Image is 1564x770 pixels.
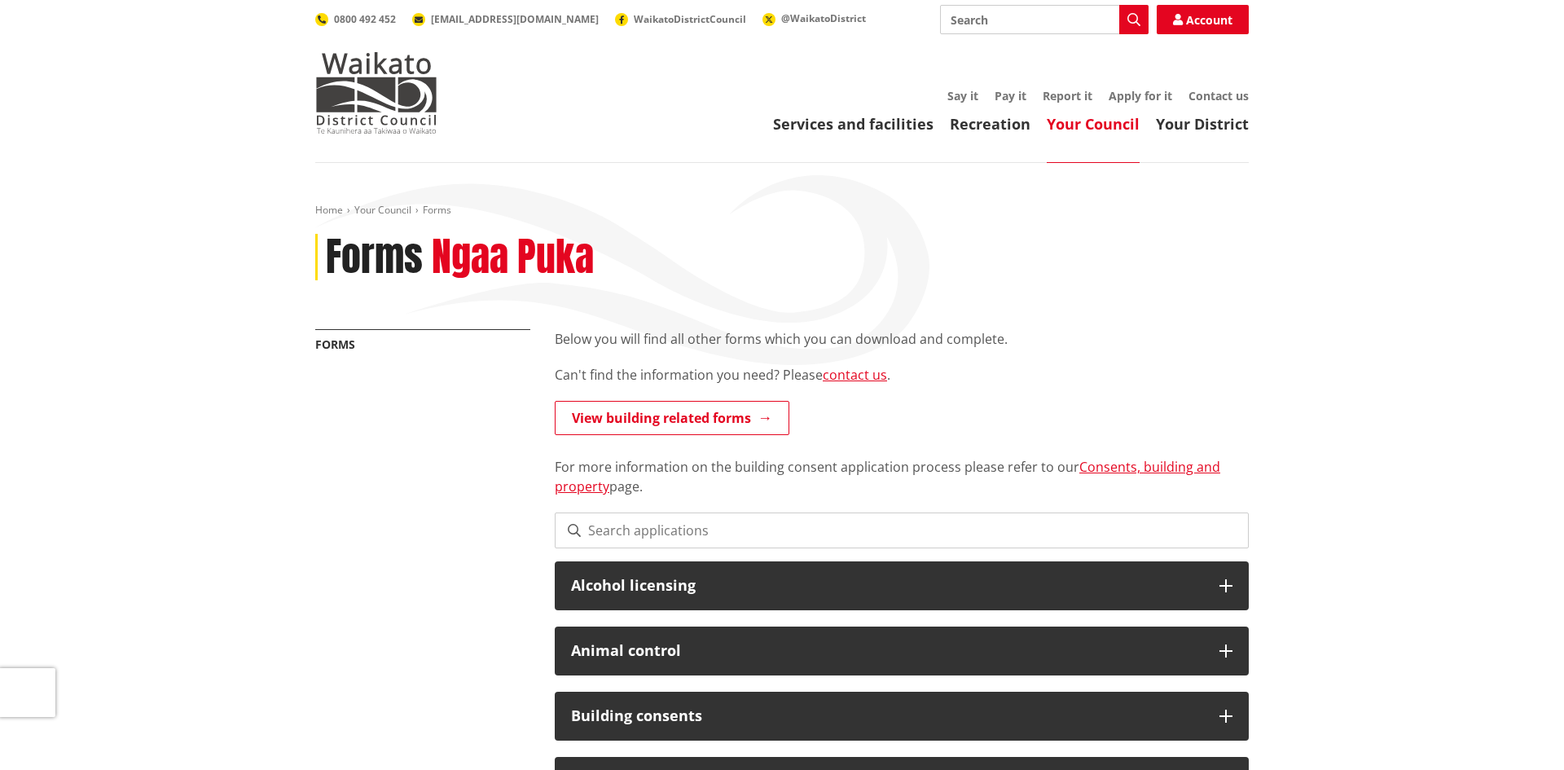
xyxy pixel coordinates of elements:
p: For more information on the building consent application process please refer to our page. [555,438,1249,496]
a: @WaikatoDistrict [762,11,866,25]
p: Can't find the information you need? Please . [555,365,1249,385]
span: WaikatoDistrictCouncil [634,12,746,26]
a: Pay it [995,88,1026,103]
a: Consents, building and property [555,458,1220,495]
h3: Alcohol licensing [571,578,1203,594]
a: Forms [315,337,355,352]
a: Your District [1156,114,1249,134]
a: contact us [823,366,887,384]
a: Home [315,203,343,217]
span: @WaikatoDistrict [781,11,866,25]
h2: Ngaa Puka [432,234,594,281]
h3: Animal control [571,643,1203,659]
iframe: Messenger Launcher [1489,702,1548,760]
input: Search input [940,5,1149,34]
span: Forms [423,203,451,217]
nav: breadcrumb [315,204,1249,218]
a: 0800 492 452 [315,12,396,26]
p: Below you will find all other forms which you can download and complete. [555,329,1249,349]
a: Apply for it [1109,88,1172,103]
a: Your Council [1047,114,1140,134]
h1: Forms [326,234,423,281]
a: Recreation [950,114,1030,134]
h3: Building consents [571,708,1203,724]
img: Waikato District Council - Te Kaunihera aa Takiwaa o Waikato [315,52,437,134]
span: 0800 492 452 [334,12,396,26]
a: Say it [947,88,978,103]
a: Report it [1043,88,1092,103]
input: Search applications [555,513,1249,548]
a: View building related forms [555,401,789,435]
a: Contact us [1188,88,1249,103]
a: WaikatoDistrictCouncil [615,12,746,26]
a: Services and facilities [773,114,934,134]
a: Account [1157,5,1249,34]
a: Your Council [354,203,411,217]
a: [EMAIL_ADDRESS][DOMAIN_NAME] [412,12,599,26]
span: [EMAIL_ADDRESS][DOMAIN_NAME] [431,12,599,26]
